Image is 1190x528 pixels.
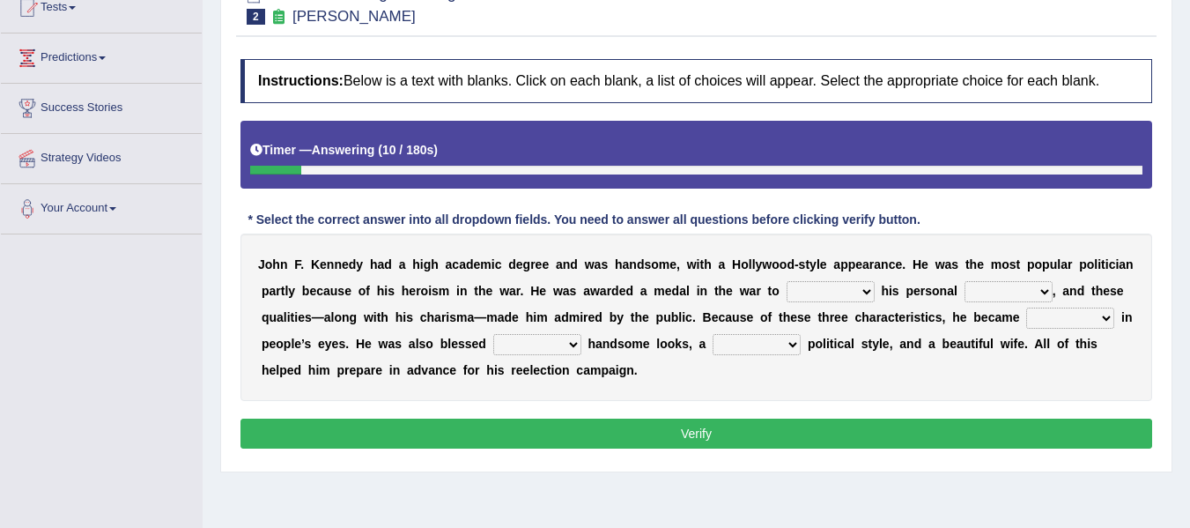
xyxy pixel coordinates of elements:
b: a [459,257,466,271]
b: h [1096,284,1104,298]
b: a [947,284,954,298]
b: a [1061,257,1068,271]
b: s [337,284,344,298]
b: r [516,284,521,298]
b: m [486,310,497,324]
b: c [888,310,895,324]
small: [PERSON_NAME] [292,8,416,25]
b: — [474,310,486,324]
b: s [305,310,312,324]
b: a [467,310,474,324]
b: c [854,310,861,324]
b: t [895,310,899,324]
b: e [913,284,920,298]
b: i [697,257,700,271]
b: w [687,257,697,271]
b: h [881,284,889,298]
b: h [783,310,791,324]
b: c [1109,257,1116,271]
b: — [312,310,324,324]
b: d [466,257,474,271]
b: n [700,284,708,298]
b: d [1077,284,1085,298]
b: m [439,284,449,298]
b: e [539,284,546,298]
b: u [663,310,671,324]
b: e [409,284,416,298]
b: o [760,310,768,324]
b: e [804,310,811,324]
b: o [651,257,659,271]
b: e [298,310,305,324]
b: d [384,257,392,271]
b: a [556,257,563,271]
h4: Below is a text with blanks. Click on each blank, a list of choices will appear. Select the appro... [240,59,1152,103]
b: e [820,257,827,271]
b: h [634,310,642,324]
h5: Timer — [250,144,438,157]
b: H [732,257,741,271]
b: s [951,257,958,271]
b: h [381,310,388,324]
b: , [1053,284,1056,298]
b: m [569,310,580,324]
b: Instructions: [258,73,344,88]
b: h [427,310,435,324]
b: n [327,257,335,271]
b: n [563,257,571,271]
b: s [432,284,439,298]
b: i [456,284,460,298]
b: h [615,257,623,271]
b: l [749,257,752,271]
b: h [861,310,869,324]
b: h [526,310,534,324]
b: h [377,284,385,298]
b: i [1105,257,1109,271]
b: h [272,257,280,271]
b: l [1094,257,1098,271]
b: a [679,284,686,298]
b: h [704,257,712,271]
b: s [644,257,651,271]
small: Exam occurring question [270,9,288,26]
b: e [1103,284,1110,298]
a: Predictions [1,33,202,78]
b: e [486,284,493,298]
b: p [848,257,856,271]
b: e [977,257,984,271]
b: c [495,257,502,271]
b: ) [433,143,438,157]
b: u [330,284,338,298]
b: p [656,310,664,324]
b: s [388,284,395,298]
b: B [703,310,712,324]
b: a [725,310,732,324]
b: y [809,257,817,271]
b: d [595,310,602,324]
b: t [291,310,295,324]
b: o [358,284,366,298]
b: y [617,310,624,324]
b: r [830,310,834,324]
b: l [284,310,287,324]
b: r [583,310,588,324]
b: c [685,310,692,324]
div: * Select the correct answer into all dropdown fields. You need to answer all questions before cli... [240,211,928,229]
b: m [456,310,467,324]
b: h [431,257,439,271]
b: y [756,257,763,271]
b: h [370,257,378,271]
b: d [637,257,645,271]
b: n [940,284,948,298]
b: t [817,310,822,324]
b: a [434,310,441,324]
b: i [287,310,291,324]
b: i [1115,257,1119,271]
b: s [449,310,456,324]
b: t [377,310,381,324]
b: . [300,257,304,271]
b: l [954,284,957,298]
b: d [625,284,633,298]
b: t [631,310,635,324]
b: h [395,310,403,324]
